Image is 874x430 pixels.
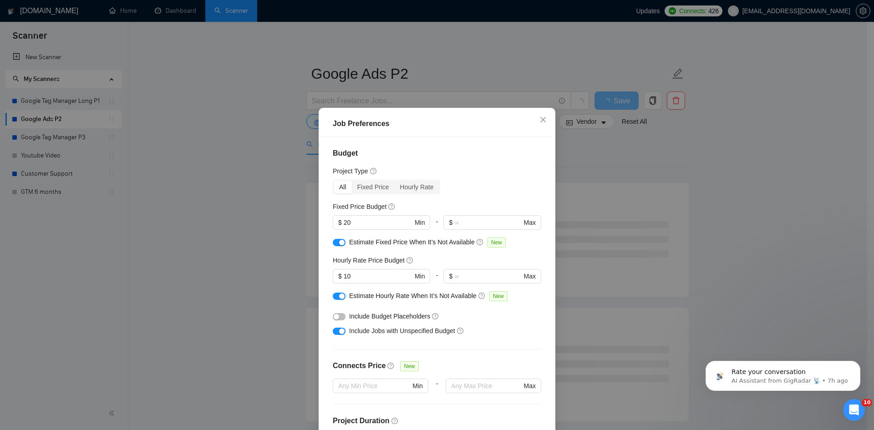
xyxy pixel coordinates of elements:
[407,257,414,264] span: question-circle
[344,218,413,228] input: 0
[692,342,874,405] iframe: Intercom notifications message
[400,361,418,371] span: New
[524,271,536,281] span: Max
[338,381,411,391] input: Any Min Price
[391,417,399,425] span: question-circle
[333,360,386,371] h4: Connects Price
[428,379,446,404] div: -
[524,381,536,391] span: Max
[349,238,475,246] span: Estimate Fixed Price When It’s Not Available
[333,166,368,176] h5: Project Type
[430,215,443,237] div: -
[524,218,536,228] span: Max
[388,203,396,210] span: question-circle
[862,399,872,406] span: 10
[387,362,395,369] span: question-circle
[333,118,541,129] div: Job Preferences
[539,116,547,123] span: close
[338,218,342,228] span: $
[478,292,486,299] span: question-circle
[454,271,522,281] input: ∞
[349,313,430,320] span: Include Budget Placeholders
[430,269,443,291] div: -
[338,271,342,281] span: $
[370,167,377,175] span: question-circle
[843,399,865,421] iframe: Intercom live chat
[349,292,477,299] span: Estimate Hourly Rate When It’s Not Available
[454,218,522,228] input: ∞
[488,238,506,248] span: New
[333,148,541,159] h4: Budget
[415,271,425,281] span: Min
[449,218,452,228] span: $
[489,291,508,301] span: New
[344,271,413,281] input: 0
[334,181,352,193] div: All
[432,313,439,320] span: question-circle
[349,327,455,334] span: Include Jobs with Unspecified Budget
[415,218,425,228] span: Min
[352,181,395,193] div: Fixed Price
[451,381,522,391] input: Any Max Price
[477,238,484,246] span: question-circle
[457,327,464,334] span: question-circle
[333,415,541,426] h4: Project Duration
[412,381,423,391] span: Min
[395,181,439,193] div: Hourly Rate
[333,202,386,212] h5: Fixed Price Budget
[531,108,555,132] button: Close
[449,271,452,281] span: $
[333,255,405,265] h5: Hourly Rate Price Budget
